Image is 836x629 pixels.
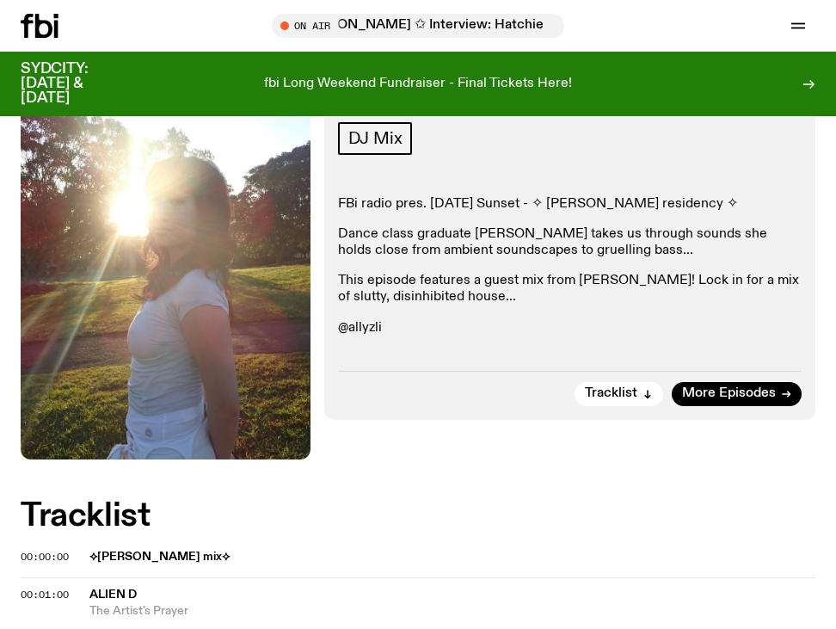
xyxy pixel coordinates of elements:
[672,382,802,406] a: More Episodes
[21,588,69,601] span: 00:01:00
[338,196,802,213] p: FBi radio pres. [DATE] Sunset - ✧ [PERSON_NAME] residency ✧
[21,501,815,532] h2: Tracklist
[338,273,802,305] p: This episode features a guest mix from [PERSON_NAME]! Lock in for a mix of slutty, disinhibited h...
[338,122,413,155] a: DJ Mix
[272,14,564,38] button: On AirArvos with [PERSON_NAME] ✩ Interview: Hatchie
[21,550,69,564] span: 00:00:00
[575,382,663,406] button: Tracklist
[348,129,403,148] span: DJ Mix
[338,226,802,259] p: Dance class graduate [PERSON_NAME] takes us through sounds she holds close from ambient soundscap...
[682,387,776,400] span: More Episodes
[585,387,637,400] span: Tracklist
[21,552,69,562] button: 00:00:00
[21,62,131,106] h3: SYDCITY: [DATE] & [DATE]
[89,589,137,601] span: Alien D
[264,77,572,92] p: fbi Long Weekend Fundraiser - Final Tickets Here!
[338,320,802,353] p: @allyzli
[21,590,69,600] button: 00:01:00
[89,603,815,620] span: The Artist's Prayer
[89,549,805,565] span: ⟡[PERSON_NAME] mix⟡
